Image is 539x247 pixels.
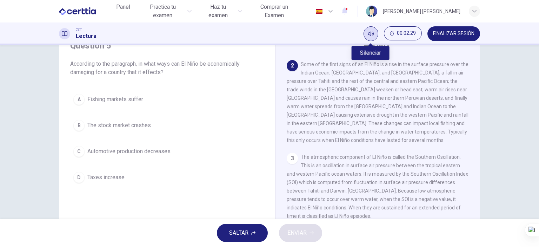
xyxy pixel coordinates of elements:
[287,60,298,71] div: 2
[112,1,134,22] a: Panel
[384,26,422,40] button: 00:02:29
[433,31,474,37] span: FINALIZAR SESIÓN
[366,6,377,17] img: Profile picture
[76,32,97,40] h1: Lectura
[116,3,130,11] span: Panel
[112,1,134,13] button: Panel
[59,4,112,18] a: CERTTIA logo
[87,147,171,156] span: Automotive production decreases
[70,60,264,77] span: According to the paragraph, in what ways can El Niño be economically damaging for a country that ...
[397,31,416,36] span: 00:02:29
[287,153,298,164] div: 3
[427,26,480,41] button: FINALIZAR SESIÓN
[384,26,422,41] div: Ocultar
[70,143,264,160] button: CAutomotive production decreases
[364,26,378,41] div: Silenciar
[76,27,83,32] span: CET1
[287,61,468,143] span: Some of the first signs of an El Niño is a rise in the surface pressure over the Indian Ocean, [G...
[70,169,264,186] button: DTaxes increase
[70,40,264,51] h4: Question 5
[229,228,248,238] span: SALTAR
[248,1,301,22] button: Comprar un Examen
[140,3,186,20] span: Practica tu examen
[383,7,460,15] div: [PERSON_NAME] [PERSON_NAME]
[73,146,85,157] div: C
[87,121,151,130] span: The stock market crashes
[70,91,264,108] button: AFishing markets suffer
[73,94,85,105] div: A
[87,173,125,182] span: Taxes increase
[315,9,324,14] img: es
[70,117,264,134] button: BThe stock market crashes
[287,154,468,219] span: The atmospheric component of El Niño is called the Southern Oscillation. This is an oscillation i...
[217,224,268,242] button: SALTAR
[73,120,85,131] div: B
[59,4,96,18] img: CERTTIA logo
[87,95,143,104] span: Fishing markets suffer
[200,3,235,20] span: Haz tu examen
[197,1,245,22] button: Haz tu examen
[352,46,390,60] div: Silenciar
[251,3,298,20] span: Comprar un Examen
[137,1,195,22] button: Practica tu examen
[73,172,85,183] div: D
